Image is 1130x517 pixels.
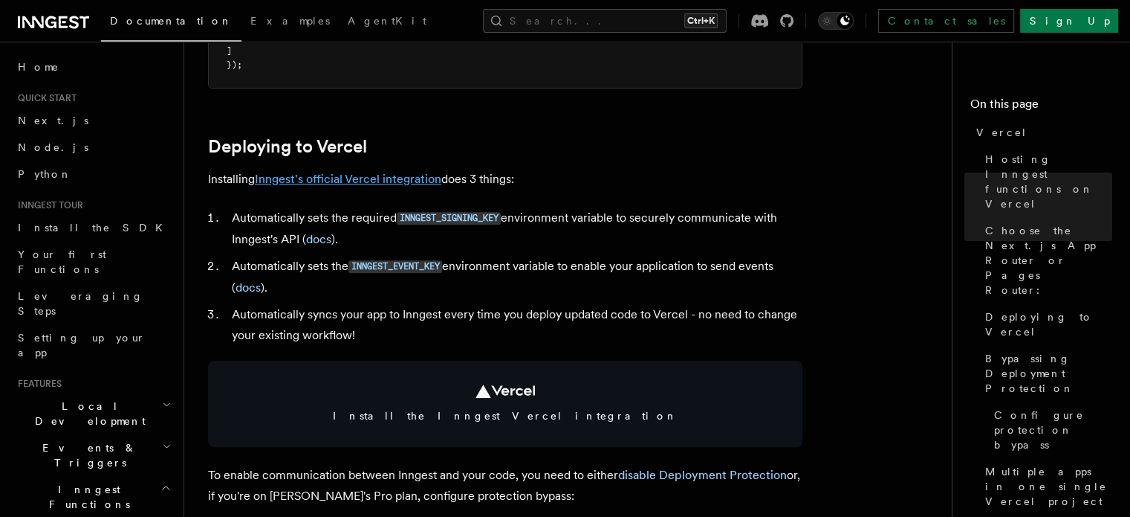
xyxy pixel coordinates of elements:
[979,458,1112,515] a: Multiple apps in one single Vercel project
[12,440,162,470] span: Events & Triggers
[101,4,241,42] a: Documentation
[976,125,1027,140] span: Vercel
[348,260,442,273] code: INNGEST_EVENT_KEY
[255,172,441,186] a: Inngest's official Vercel integration
[12,54,175,80] a: Home
[12,92,77,104] span: Quick start
[994,408,1112,452] span: Configure protection bypass
[985,351,1112,396] span: Bypassing Deployment Protection
[12,324,175,366] a: Setting up your app
[348,259,442,273] a: INNGEST_EVENT_KEY
[348,15,426,27] span: AgentKit
[208,361,802,447] a: Install the Inngest Vercel integration
[12,399,162,428] span: Local Development
[985,309,1112,339] span: Deploying to Vercel
[618,468,787,482] a: disable Deployment Protection
[208,465,802,507] p: To enable communication between Inngest and your code, you need to either or, if you're on [PERSO...
[306,232,331,246] a: docs
[878,9,1014,33] a: Contact sales
[483,9,727,33] button: Search...Ctrl+K
[236,280,261,295] a: docs
[12,283,175,324] a: Leveraging Steps
[208,169,802,190] p: Installing does 3 things:
[227,60,242,70] span: });
[979,146,1112,217] a: Hosting Inngest functions on Vercel
[970,95,1112,119] h4: On this page
[979,304,1112,345] a: Deploying to Vercel
[684,13,718,28] kbd: Ctrl+K
[12,161,175,187] a: Python
[12,393,175,434] button: Local Development
[110,15,233,27] span: Documentation
[985,464,1112,509] span: Multiple apps in one single Vercel project
[241,4,339,40] a: Examples
[18,115,88,126] span: Next.js
[250,15,330,27] span: Examples
[18,168,72,180] span: Python
[18,248,106,275] span: Your first Functions
[12,378,62,390] span: Features
[1020,9,1118,33] a: Sign Up
[12,214,175,241] a: Install the SDK
[12,107,175,134] a: Next.js
[227,45,232,56] span: ]
[12,134,175,161] a: Node.js
[18,290,143,317] span: Leveraging Steps
[18,60,59,74] span: Home
[979,217,1112,304] a: Choose the Next.js App Router or Pages Router:
[227,208,802,250] li: Automatically sets the required environment variable to securely communicate with Inngest's API ( ).
[12,434,175,476] button: Events & Triggers
[227,256,802,298] li: Automatically sets the environment variable to enable your application to send events ( ).
[208,136,367,157] a: Deploying to Vercel
[12,241,175,283] a: Your first Functions
[988,402,1112,458] a: Configure protection bypass
[985,152,1112,211] span: Hosting Inngest functions on Vercel
[818,12,854,30] button: Toggle dark mode
[985,223,1112,298] span: Choose the Next.js App Router or Pages Router:
[970,119,1112,146] a: Vercel
[12,199,83,211] span: Inngest tour
[18,141,88,153] span: Node.js
[339,4,435,40] a: AgentKit
[979,345,1112,402] a: Bypassing Deployment Protection
[12,482,160,512] span: Inngest Functions
[397,211,501,225] a: INNGEST_SIGNING_KEY
[397,212,501,225] code: INNGEST_SIGNING_KEY
[226,408,785,423] span: Install the Inngest Vercel integration
[18,222,172,234] span: Install the SDK
[18,332,146,359] span: Setting up your app
[227,304,802,346] li: Automatically syncs your app to Inngest every time you deploy updated code to Vercel - no need to...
